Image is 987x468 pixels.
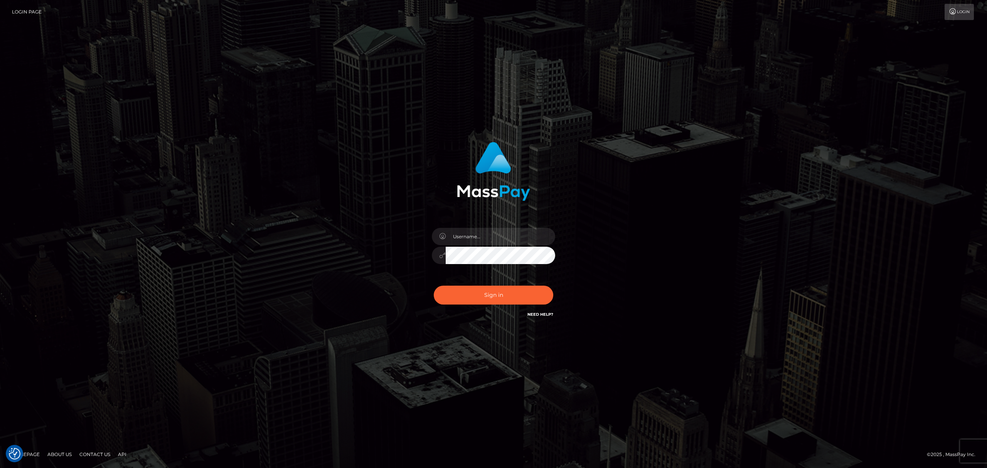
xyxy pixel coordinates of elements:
[945,4,974,20] a: Login
[434,286,553,305] button: Sign in
[115,448,130,460] a: API
[457,142,530,201] img: MassPay Login
[44,448,75,460] a: About Us
[12,4,42,20] a: Login Page
[927,450,981,459] div: © 2025 , MassPay Inc.
[76,448,113,460] a: Contact Us
[446,228,555,245] input: Username...
[8,448,43,460] a: Homepage
[527,312,553,317] a: Need Help?
[9,448,20,460] button: Consent Preferences
[9,448,20,460] img: Revisit consent button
